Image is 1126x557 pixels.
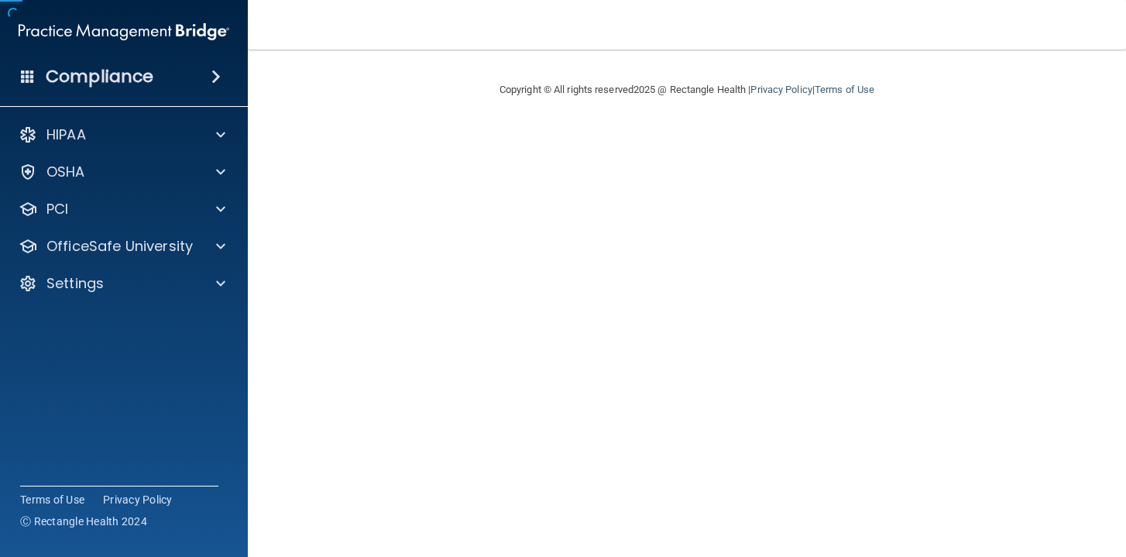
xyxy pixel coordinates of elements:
a: Privacy Policy [103,492,173,507]
a: Settings [19,274,225,293]
p: PCI [46,200,68,218]
h4: Compliance [46,66,153,88]
span: Ⓒ Rectangle Health 2024 [20,514,147,529]
a: HIPAA [19,125,225,144]
a: Privacy Policy [750,84,812,95]
a: OSHA [19,163,225,181]
p: HIPAA [46,125,86,144]
div: Copyright © All rights reserved 2025 @ Rectangle Health | | [404,65,970,115]
p: OfficeSafe University [46,237,193,256]
p: OSHA [46,163,85,181]
img: PMB logo [19,16,229,47]
a: Terms of Use [815,84,874,95]
a: OfficeSafe University [19,237,225,256]
a: Terms of Use [20,492,84,507]
p: Settings [46,274,104,293]
a: PCI [19,200,225,218]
